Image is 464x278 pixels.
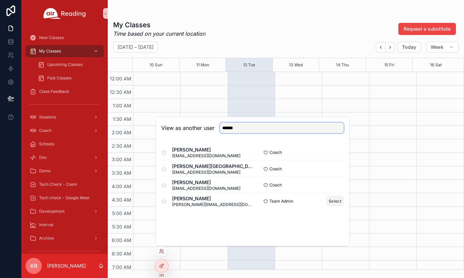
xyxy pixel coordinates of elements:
button: 14 Thu [336,58,349,72]
span: [PERSON_NAME] [172,179,240,186]
span: [PERSON_NAME][GEOGRAPHIC_DATA] [172,163,253,170]
span: 12:30 AM [108,89,133,95]
span: Team Admin [269,199,293,204]
span: KR [30,262,37,270]
h1: My Classes [113,20,205,30]
span: 4:30 AM [110,197,133,203]
span: [PERSON_NAME][EMAIL_ADDRESS][DOMAIN_NAME] [172,202,253,207]
p: [PERSON_NAME] [47,263,86,269]
button: Select [326,196,344,206]
span: 1:00 AM [111,103,133,108]
span: Development [39,209,65,214]
span: 3:30 AM [110,170,133,176]
a: Coach [26,125,104,137]
span: Coach [39,128,52,133]
a: Tech check - Google Meet [26,192,104,204]
button: 11 Mon [196,58,209,72]
button: 16 Sat [430,58,442,72]
a: Class Feedback [26,85,104,98]
span: Demo [39,168,51,174]
span: Schools [39,141,54,147]
button: 12 Tue [243,58,255,72]
a: Dev [26,151,104,164]
span: Sessions [39,114,56,120]
span: Week [431,44,443,50]
span: 2:00 AM [110,130,133,135]
button: Week [426,42,459,53]
span: Today [402,44,417,50]
span: New Classes [39,35,64,40]
button: Back [376,42,386,53]
a: Schools [26,138,104,150]
span: Internal [39,222,54,228]
span: Past Classes [47,75,71,81]
span: Class Feedback [39,89,69,94]
span: Tech check - Google Meet [39,195,90,201]
span: Archive [39,236,54,241]
span: Tech Check - Zoom [39,182,77,187]
span: Upcoming Classes [47,62,82,67]
span: 1:30 AM [111,116,133,122]
h2: View as another user [161,124,214,132]
button: Request a substitute [398,23,456,35]
a: Internal [26,219,104,231]
em: Time based on your current location [113,30,205,38]
span: Request a substitute [404,26,451,32]
span: 6:30 AM [110,251,133,256]
span: [EMAIL_ADDRESS][DOMAIN_NAME] [172,170,253,175]
span: 12:00 AM [108,76,133,81]
a: Development [26,205,104,217]
span: 3:00 AM [110,157,133,162]
span: Coach [269,182,282,188]
a: Past Classes [34,72,104,84]
button: 15 Fri [384,58,394,72]
span: 6:00 AM [110,237,133,243]
img: App logo [43,8,86,19]
a: Tech Check - Zoom [26,178,104,190]
span: [PERSON_NAME] [172,146,240,153]
span: My Classes [39,48,61,54]
span: 4:00 AM [110,183,133,189]
button: 13 Wed [289,58,303,72]
span: Coach [269,166,282,172]
a: My Classes [26,45,104,57]
span: Dev [39,155,47,160]
span: Coach [269,150,282,155]
a: Upcoming Classes [34,59,104,71]
a: Demo [26,165,104,177]
a: Sessions [26,111,104,123]
h2: [DATE] – [DATE] [118,44,154,50]
button: Next [386,42,395,53]
span: [EMAIL_ADDRESS][DOMAIN_NAME] [172,186,240,191]
span: 5:00 AM [110,210,133,216]
button: 10 Sun [150,58,162,72]
button: Today [398,42,421,53]
span: 5:30 AM [110,224,133,230]
span: [PERSON_NAME] [172,195,253,202]
div: scrollable content [22,27,108,254]
span: 7:00 AM [110,264,133,270]
a: Archive [26,232,104,244]
span: [EMAIL_ADDRESS][DOMAIN_NAME] [172,153,240,159]
a: New Classes [26,32,104,44]
span: 2:30 AM [110,143,133,149]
